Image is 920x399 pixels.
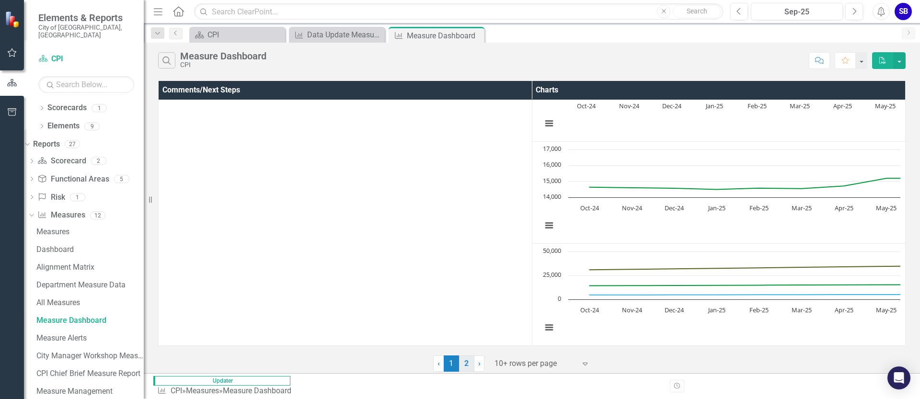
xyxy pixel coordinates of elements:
[36,352,144,360] div: City Manager Workshop Measures
[707,204,725,212] text: Jan-25
[895,3,912,20] button: SB
[33,139,60,150] a: Reports
[789,102,809,110] text: Mar-25
[36,369,144,378] div: CPI Chief Brief Measure Report
[84,122,100,130] div: 9
[543,270,561,279] text: 25,000
[478,359,481,368] span: ›
[36,334,144,342] div: Measure Alerts
[791,204,811,212] text: Mar-25
[673,5,721,18] button: Search
[876,204,897,212] text: May-25
[834,204,853,212] text: Apr-25
[34,366,144,381] a: CPI Chief Brief Measure Report
[34,313,144,328] a: Measure Dashboard
[34,277,144,293] a: Department Measure Data
[36,387,144,396] div: Measure Management
[543,144,561,153] text: 17,000
[36,245,144,254] div: Dashboard
[37,192,65,203] a: Risk
[621,306,642,314] text: Nov-24
[307,29,382,41] div: Data Update Measure Report
[34,348,144,364] a: City Manager Workshop Measures
[36,228,144,236] div: Measures
[34,260,144,275] a: Alignment Matrix
[537,145,901,240] div: Chart. Highcharts interactive chart.
[47,121,80,132] a: Elements
[38,54,134,65] a: CPI
[662,102,681,110] text: Dec-24
[92,104,107,112] div: 1
[37,174,109,185] a: Functional Areas
[34,384,144,399] a: Measure Management
[157,386,295,397] div: » »
[749,306,769,314] text: Feb-25
[153,376,290,386] span: Updater
[47,103,87,114] a: Scorecards
[874,102,895,110] text: May-25
[70,193,85,201] div: 1
[707,306,725,314] text: Jan-25
[749,204,769,212] text: Feb-25
[38,12,134,23] span: Elements & Reports
[542,117,556,130] button: View chart menu, Chart
[791,306,811,314] text: Mar-25
[543,246,561,255] text: 50,000
[180,51,266,61] div: Measure Dashboard
[621,204,642,212] text: Nov-24
[543,192,561,201] text: 14,000
[186,386,219,395] a: Measures
[665,306,684,314] text: Dec-24
[38,76,134,93] input: Search Below...
[704,102,723,110] text: Jan-25
[194,3,723,20] input: Search ClearPoint...
[34,224,144,239] a: Measures
[665,204,684,212] text: Dec-24
[558,294,561,303] text: 0
[580,306,599,314] text: Oct-24
[223,386,291,395] div: Measure Dashboard
[91,157,106,165] div: 2
[36,298,144,307] div: All Measures
[37,210,85,221] a: Measures
[65,140,80,148] div: 27
[36,316,144,325] div: Measure Dashboard
[90,211,105,219] div: 12
[747,102,766,110] text: Feb-25
[37,156,86,167] a: Scorecard
[36,281,144,289] div: Department Measure Data
[543,160,561,169] text: 16,000
[459,355,474,372] a: 2
[543,176,561,185] text: 15,000
[833,102,851,110] text: Apr-25
[537,247,901,342] div: Chart. Highcharts interactive chart.
[407,30,482,42] div: Measure Dashboard
[34,331,144,346] a: Measure Alerts
[444,355,459,372] span: 1
[34,242,144,257] a: Dashboard
[114,175,129,183] div: 5
[619,102,639,110] text: Nov-24
[192,29,283,41] a: CPI
[34,295,144,310] a: All Measures
[180,61,266,68] div: CPI
[437,359,440,368] span: ‹
[751,3,843,20] button: Sep-25
[754,6,839,18] div: Sep-25
[5,11,22,28] img: ClearPoint Strategy
[687,7,707,15] span: Search
[834,306,853,314] text: Apr-25
[291,29,382,41] a: Data Update Measure Report
[38,23,134,39] small: City of [GEOGRAPHIC_DATA], [GEOGRAPHIC_DATA]
[542,321,556,334] button: View chart menu, Chart
[876,306,897,314] text: May-25
[36,263,144,272] div: Alignment Matrix
[207,29,283,41] div: CPI
[542,219,556,232] button: View chart menu, Chart
[577,102,596,110] text: Oct-24
[171,386,182,395] a: CPI
[580,204,599,212] text: Oct-24
[887,366,910,389] div: Open Intercom Messenger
